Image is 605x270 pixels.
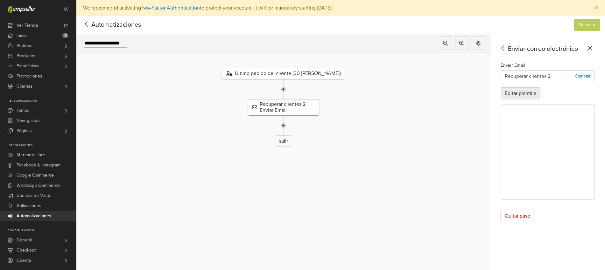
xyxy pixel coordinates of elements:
span: Checkout [17,245,36,255]
span: Promociones [17,71,42,81]
button: Guardar [574,19,600,31]
div: salir [275,135,292,147]
span: Clientes [17,81,33,91]
span: Inicio [17,30,27,41]
p: Configuración [8,229,76,233]
span: Temas [17,105,29,116]
div: Quitar paso [501,210,534,222]
span: Aplicaciones [17,201,41,211]
span: WhatsApp Commerce [17,180,60,191]
button: Close [588,0,605,16]
span: Pedidos [17,41,32,51]
p: Personalización [8,99,76,103]
span: Navegación [17,116,40,126]
div: Enviar correo electrónico [498,44,595,54]
div: Recuperar clientes 2 Enviar Email [248,99,319,116]
iframe: Recuperar clientes 2 [501,105,594,199]
label: Enviar Email [501,62,525,69]
span: Ver Tienda [17,20,38,30]
span: Canales de Venta [17,191,51,201]
p: Integraciones [8,144,76,147]
button: Editar plantilla [501,87,540,99]
div: Último pedido del cliente (30 [PERSON_NAME]) [222,68,345,79]
p: Recuperar clientes 2 [505,72,551,80]
span: 6 [62,33,68,38]
span: Facebook & Instagram [17,160,60,170]
span: Automatizaciones [17,211,51,221]
span: Mercado Libre [17,150,45,160]
span: × [594,3,598,12]
img: line-7960e5f4d2b50ad2986e.svg [281,116,286,135]
span: Google Commerce [17,170,54,180]
span: Productos [17,51,37,61]
span: General [17,235,32,245]
span: Cuenta [17,255,31,266]
span: Páginas [17,126,32,136]
p: Cambiar [575,73,591,79]
span: Automatizaciones [81,20,131,30]
a: Two-Factor Authentication [141,5,200,11]
img: line-7960e5f4d2b50ad2986e.svg [281,79,286,99]
span: Estadísticas [17,61,39,71]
